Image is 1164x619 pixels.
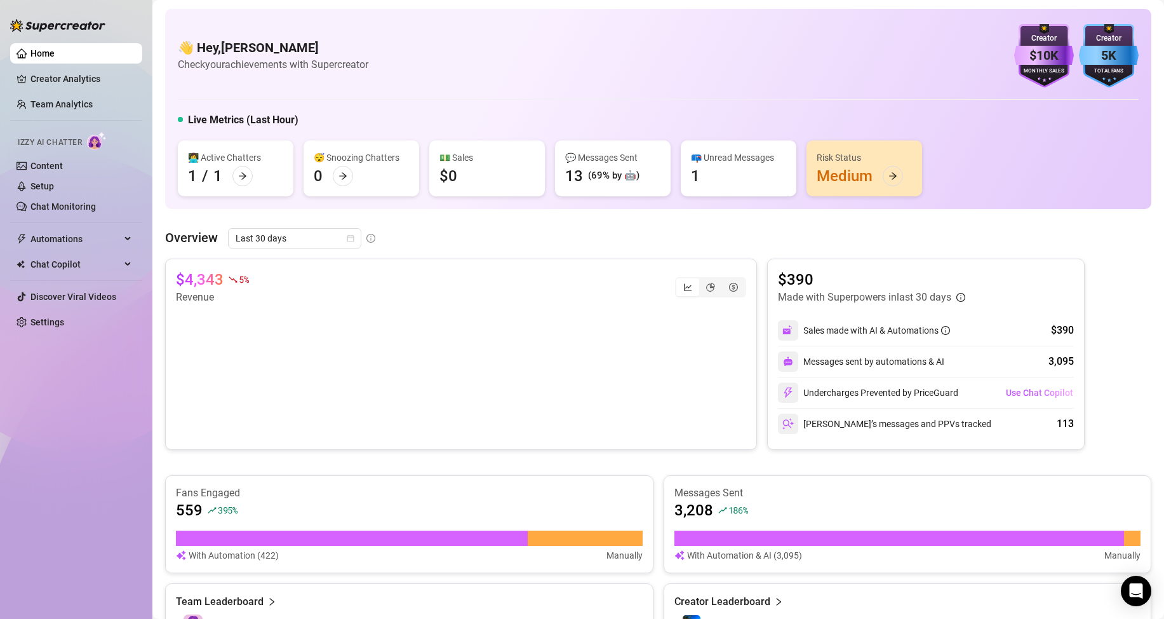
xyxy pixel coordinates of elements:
div: 3,095 [1048,354,1074,369]
span: line-chart [683,283,692,292]
div: 1 [188,166,197,186]
div: 0 [314,166,323,186]
a: Discover Viral Videos [30,292,116,302]
h4: 👋 Hey, [PERSON_NAME] [178,39,368,57]
article: Overview [165,228,218,247]
span: dollar-circle [729,283,738,292]
img: svg%3e [674,548,685,562]
span: rise [208,506,217,515]
div: Open Intercom Messenger [1121,576,1151,606]
div: Messages sent by automations & AI [778,351,944,372]
span: 5 % [239,273,248,285]
div: Risk Status [817,151,912,165]
article: Manually [1104,548,1141,562]
img: logo-BBDzfeDw.svg [10,19,105,32]
div: Sales made with AI & Automations [803,323,950,337]
img: blue-badge-DgoSNQY1.svg [1079,24,1139,88]
span: info-circle [366,234,375,243]
article: Creator Leaderboard [674,594,770,609]
span: pie-chart [706,283,715,292]
div: Creator [1014,32,1074,44]
div: $10K [1014,46,1074,65]
a: Home [30,48,55,58]
article: 559 [176,500,203,520]
a: Creator Analytics [30,69,132,89]
div: 5K [1079,46,1139,65]
span: Automations [30,229,121,249]
div: Total Fans [1079,67,1139,76]
span: Chat Copilot [30,254,121,275]
img: svg%3e [783,357,793,367]
span: right [774,594,783,609]
article: Fans Engaged [176,486,643,500]
a: Settings [30,317,64,327]
span: 186 % [728,504,748,516]
div: $390 [1051,323,1074,338]
span: Use Chat Copilot [1006,388,1073,398]
article: Revenue [176,290,248,305]
img: svg%3e [782,325,794,336]
div: 113 [1057,416,1074,432]
div: 💬 Messages Sent [565,151,660,165]
article: With Automation (422) [189,548,279,562]
article: Check your achievements with Supercreator [178,57,368,72]
span: fall [229,275,237,284]
article: Made with Superpowers in last 30 days [778,290,951,305]
article: Manually [606,548,643,562]
img: svg%3e [176,548,186,562]
a: Content [30,161,63,171]
span: info-circle [941,326,950,335]
article: $390 [778,269,965,290]
span: right [267,594,276,609]
div: 1 [691,166,700,186]
button: Use Chat Copilot [1005,383,1074,403]
span: arrow-right [888,172,897,180]
div: segmented control [675,277,746,297]
div: 👩‍💻 Active Chatters [188,151,283,165]
img: purple-badge-B9DA21FR.svg [1014,24,1074,88]
span: arrow-right [238,172,247,180]
article: 3,208 [674,500,713,520]
img: Chat Copilot [17,260,25,269]
a: Team Analytics [30,99,93,109]
div: Creator [1079,32,1139,44]
span: info-circle [956,293,965,302]
div: Undercharges Prevented by PriceGuard [778,383,958,403]
h5: Live Metrics (Last Hour) [188,112,298,128]
span: rise [718,506,727,515]
article: Team Leaderboard [176,594,264,609]
article: $4,343 [176,269,224,290]
a: Chat Monitoring [30,201,96,212]
img: AI Chatter [87,132,107,150]
span: calendar [347,235,354,242]
a: Setup [30,181,54,191]
span: 395 % [218,504,237,516]
span: thunderbolt [17,234,27,244]
div: $0 [439,166,457,186]
div: 😴 Snoozing Chatters [314,151,409,165]
div: [PERSON_NAME]’s messages and PPVs tracked [778,414,991,434]
span: arrow-right [338,172,347,180]
img: svg%3e [782,418,794,430]
div: 1 [213,166,222,186]
div: (69% by 🤖) [588,168,639,184]
div: 💵 Sales [439,151,535,165]
article: With Automation & AI (3,095) [687,548,802,562]
div: Monthly Sales [1014,67,1074,76]
img: svg%3e [782,387,794,398]
div: 📪 Unread Messages [691,151,786,165]
span: Izzy AI Chatter [18,137,82,149]
span: Last 30 days [236,229,354,248]
div: 13 [565,166,583,186]
article: Messages Sent [674,486,1141,500]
